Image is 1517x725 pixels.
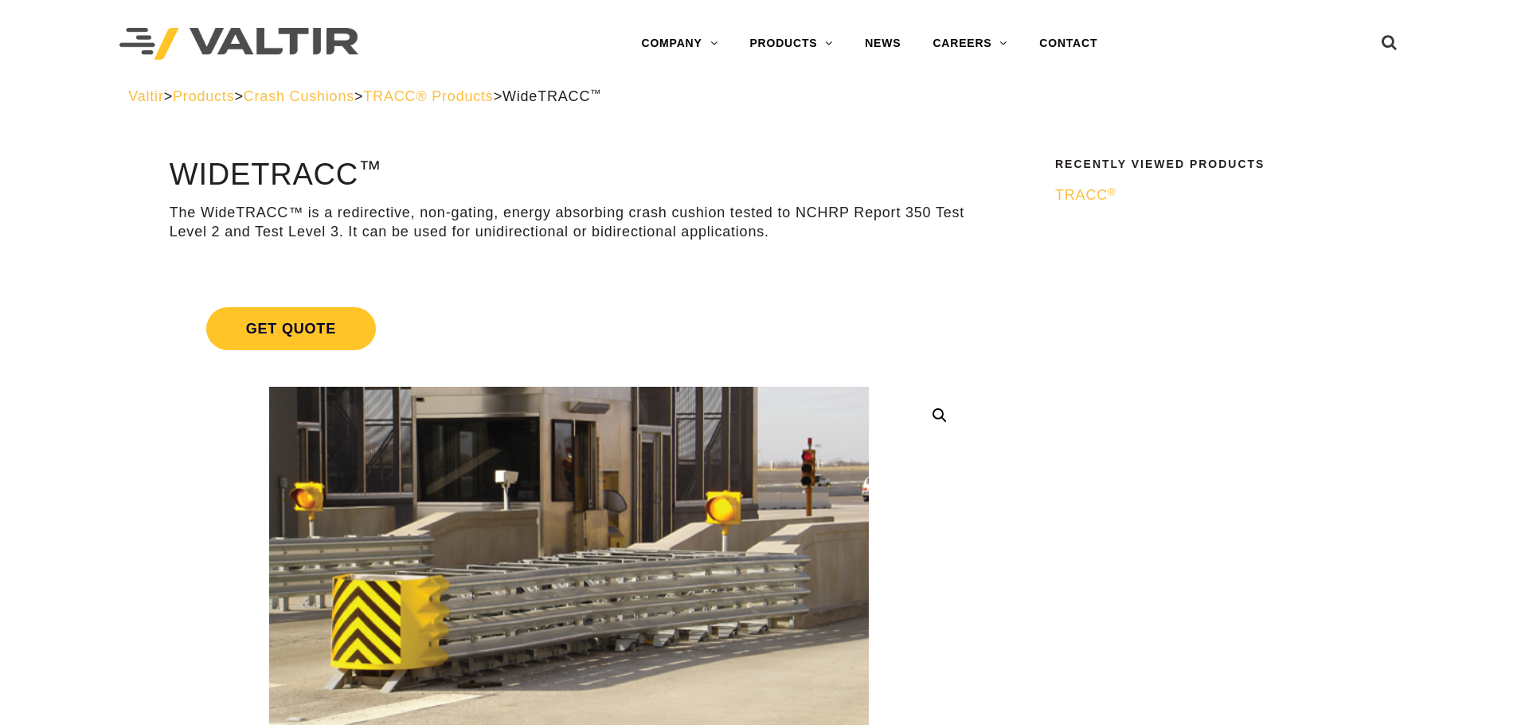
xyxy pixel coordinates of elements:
[1023,28,1113,60] a: CONTACT
[917,28,1023,60] a: CAREERS
[625,28,733,60] a: COMPANY
[206,307,376,350] span: Get Quote
[1108,186,1116,198] sup: ®
[849,28,917,60] a: NEWS
[363,88,493,104] a: TRACC® Products
[244,88,354,104] a: Crash Cushions
[733,28,849,60] a: PRODUCTS
[590,88,601,99] sup: ™
[128,88,1389,106] div: > > > >
[170,158,968,192] h1: WideTRACC
[128,88,163,104] a: Valtir
[170,204,968,241] p: The WideTRACC™ is a redirective, non-gating, energy absorbing crash cushion tested to NCHRP Repor...
[358,156,381,181] sup: ™
[1055,187,1116,203] span: TRACC
[1055,158,1378,170] h2: Recently Viewed Products
[170,288,968,369] a: Get Quote
[119,28,358,60] img: Valtir
[502,88,602,104] span: WideTRACC
[173,88,234,104] a: Products
[1055,186,1378,205] a: TRACC®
